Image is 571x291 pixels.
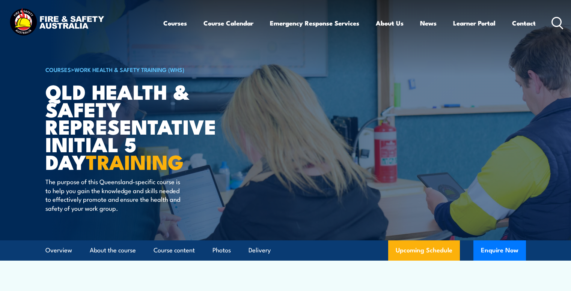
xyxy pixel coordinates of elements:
a: Learner Portal [453,13,496,33]
a: Contact [512,13,536,33]
a: Work Health & Safety Training (WHS) [74,65,184,73]
h6: > [45,65,231,74]
a: Overview [45,240,72,260]
strong: TRAINING [86,145,184,177]
a: Emergency Response Services [270,13,359,33]
a: Course Calendar [203,13,253,33]
a: Upcoming Schedule [388,240,460,261]
a: Delivery [249,240,271,260]
a: News [420,13,437,33]
a: Courses [163,13,187,33]
a: COURSES [45,65,71,73]
a: Course content [154,240,195,260]
p: The purpose of this Queensland-specific course is to help you gain the knowledge and skills neede... [45,177,182,212]
a: Photos [212,240,231,260]
h1: QLD Health & Safety Representative Initial 5 Day [45,82,231,170]
a: About the course [90,240,136,260]
button: Enquire Now [473,240,526,261]
a: About Us [376,13,404,33]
